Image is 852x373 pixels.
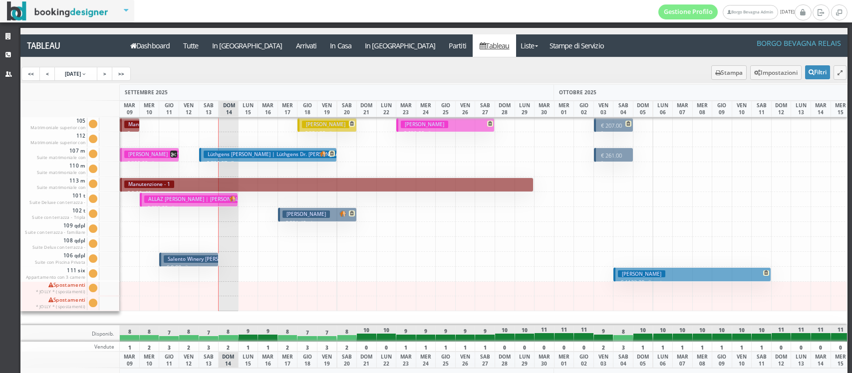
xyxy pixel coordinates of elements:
[601,153,626,167] small: 2 notti
[302,129,353,137] p: € 354.35
[613,352,633,368] div: SAB 04
[319,151,326,157] img: room-undefined.png
[220,101,239,117] div: DOM 14
[125,89,168,96] span: SETTEMBRE 2025
[495,352,515,368] div: DOM 28
[633,101,653,117] div: DOM 05
[633,325,653,342] div: 10
[37,155,86,167] small: Suite matrimoniale con terrazza
[356,101,377,117] div: DOM 21
[356,352,377,368] div: DOM 21
[164,263,215,271] p: € 0.00
[435,352,456,368] div: GIO 25
[692,342,713,352] div: 1
[554,101,574,117] div: MER 01
[644,279,661,286] small: 8 notti
[22,133,87,148] span: 112
[238,342,259,352] div: 1
[401,121,448,128] h3: [PERSON_NAME]
[124,181,174,188] h3: Manutenzione - 1
[22,118,87,133] span: 105
[658,4,795,19] span: [DATE]
[455,101,476,117] div: VEN 26
[317,101,337,117] div: VEN 19
[771,342,792,352] div: 0
[416,342,436,352] div: 1
[181,264,198,271] small: 3 notti
[205,34,289,57] a: In [GEOGRAPHIC_DATA]
[283,219,354,227] p: € 931.40
[396,325,416,342] div: 9
[30,140,86,152] small: Matrimoniale superior con terrazza
[144,195,254,203] h3: ALLAZ [PERSON_NAME] | [PERSON_NAME]
[475,342,495,352] div: 1
[297,101,317,117] div: GIO 18
[358,34,442,57] a: In [GEOGRAPHIC_DATA]
[337,325,357,342] div: 8
[534,101,555,117] div: MAR 30
[442,34,473,57] a: Partiti
[159,352,179,368] div: GIO 11
[424,130,441,137] small: 5 notti
[653,352,673,368] div: LUN 06
[297,325,317,342] div: 7
[831,342,851,352] div: 0
[633,342,653,352] div: 1
[227,160,244,167] small: 7 notti
[39,67,55,81] a: <
[791,342,811,352] div: 0
[416,101,436,117] div: MER 24
[29,199,85,212] small: Suite Deluxe con terrazza - Tripla
[711,65,747,80] button: Stampa
[139,325,160,342] div: 8
[297,118,356,132] button: [PERSON_NAME] € 354.35 3 notti
[159,342,179,352] div: 3
[124,34,177,57] a: Dashboard
[613,267,771,282] button: [PERSON_NAME] € 1123.20 8 notti
[435,325,456,342] div: 9
[573,101,594,117] div: GIO 02
[317,325,337,342] div: 7
[323,34,358,57] a: In Casa
[339,210,346,217] img: room-undefined.png
[238,101,259,117] div: LUN 15
[598,152,630,167] p: € 261.00
[515,101,535,117] div: LUN 29
[120,118,139,132] button: Manutenzione - 1 € 0.00
[159,252,218,267] button: Salento Winery [PERSON_NAME] € 0.00 3 notti
[199,101,219,117] div: SAB 13
[712,101,732,117] div: GIO 09
[750,65,802,80] button: Impostazioni
[21,67,40,81] a: <<
[120,178,534,192] button: Manutenzione - 1 € 0.00 28 notti
[613,325,633,342] div: 8
[337,101,357,117] div: SAB 20
[554,325,574,342] div: 11
[376,325,397,342] div: 10
[831,101,851,117] div: MER 15
[811,101,831,117] div: MAR 14
[302,121,349,128] h3: [PERSON_NAME]
[771,325,792,342] div: 11
[732,101,752,117] div: VEN 10
[515,325,535,342] div: 10
[573,325,594,342] div: 11
[119,342,140,352] div: 1
[337,342,357,352] div: 2
[37,185,86,197] small: Suite matrimoniale con terrazza
[356,342,377,352] div: 0
[771,101,792,117] div: DOM 12
[757,39,841,47] h4: BORGO BEVAGNA RELAIS
[594,148,633,162] button: € 261.00 2 notti
[751,325,772,342] div: 10
[811,342,831,352] div: 0
[376,342,397,352] div: 0
[495,325,515,342] div: 10
[376,101,397,117] div: LUN 22
[356,325,377,342] div: 10
[613,342,633,352] div: 3
[144,204,235,212] p: € 630.00
[495,101,515,117] div: DOM 28
[396,101,416,117] div: MAR 23
[376,352,397,368] div: LUN 22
